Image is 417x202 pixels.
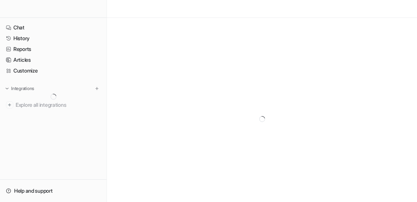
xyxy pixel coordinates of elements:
[3,100,104,110] a: Explore all integrations
[3,44,104,54] a: Reports
[6,101,13,109] img: explore all integrations
[3,55,104,65] a: Articles
[3,85,36,92] button: Integrations
[94,86,100,91] img: menu_add.svg
[11,86,34,92] p: Integrations
[16,99,101,111] span: Explore all integrations
[3,33,104,44] a: History
[3,22,104,33] a: Chat
[3,65,104,76] a: Customize
[4,86,10,91] img: expand menu
[3,186,104,196] a: Help and support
